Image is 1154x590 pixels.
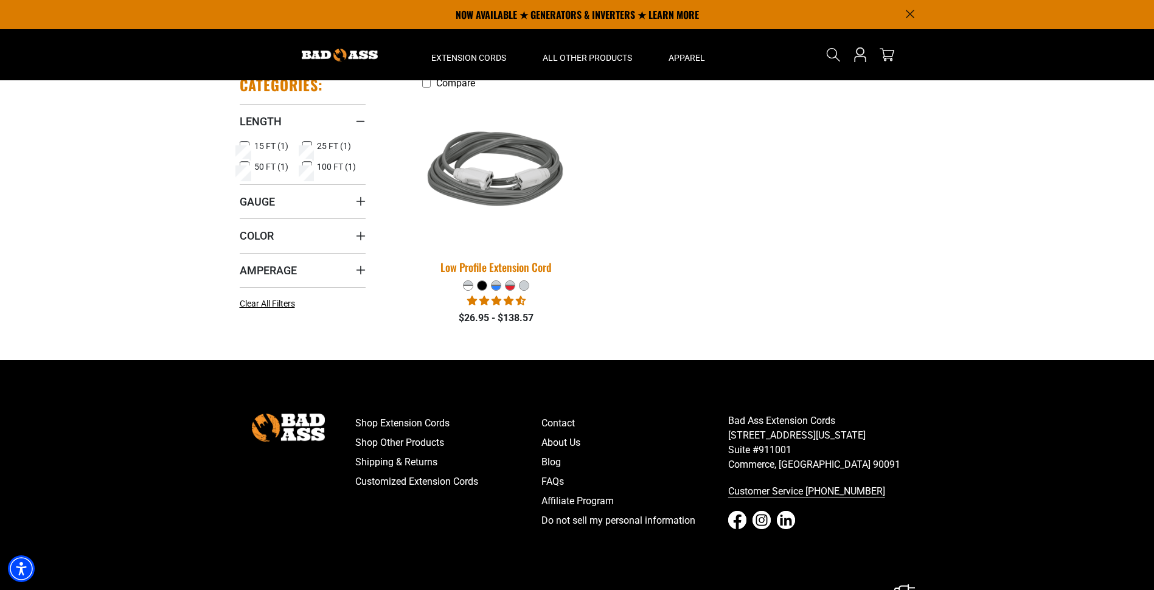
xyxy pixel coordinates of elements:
[240,184,366,218] summary: Gauge
[422,311,571,325] div: $26.95 - $138.57
[753,511,771,529] a: Instagram - open in a new tab
[650,29,723,80] summary: Apparel
[240,104,366,138] summary: Length
[436,77,475,89] span: Compare
[543,52,632,63] span: All Other Products
[541,511,728,530] a: Do not sell my personal information
[252,414,325,441] img: Bad Ass Extension Cords
[240,229,274,243] span: Color
[728,511,746,529] a: Facebook - open in a new tab
[240,263,297,277] span: Amperage
[777,511,795,529] a: LinkedIn - open in a new tab
[254,162,288,171] span: 50 FT (1)
[240,195,275,209] span: Gauge
[541,453,728,472] a: Blog
[240,218,366,252] summary: Color
[8,555,35,582] div: Accessibility Menu
[355,414,542,433] a: Shop Extension Cords
[355,453,542,472] a: Shipping & Returns
[355,472,542,491] a: Customized Extension Cords
[240,75,324,94] h2: Categories:
[850,29,870,80] a: Open this option
[240,253,366,287] summary: Amperage
[413,29,524,80] summary: Extension Cords
[240,297,300,310] a: Clear All Filters
[317,162,356,171] span: 100 FT (1)
[431,52,506,63] span: Extension Cords
[524,29,650,80] summary: All Other Products
[302,49,378,61] img: Bad Ass Extension Cords
[541,433,728,453] a: About Us
[541,414,728,433] a: Contact
[541,472,728,491] a: FAQs
[254,142,288,150] span: 15 FT (1)
[541,491,728,511] a: Affiliate Program
[317,142,351,150] span: 25 FT (1)
[728,414,915,472] p: Bad Ass Extension Cords [STREET_ADDRESS][US_STATE] Suite #911001 Commerce, [GEOGRAPHIC_DATA] 90091
[240,299,295,308] span: Clear All Filters
[669,52,705,63] span: Apparel
[422,262,571,272] div: Low Profile Extension Cord
[728,482,915,501] a: call 833-674-1699
[240,114,282,128] span: Length
[467,295,526,307] span: 4.50 stars
[411,93,582,249] img: grey & white
[422,95,571,280] a: grey & white Low Profile Extension Cord
[355,433,542,453] a: Shop Other Products
[877,47,897,62] a: cart
[824,45,843,64] summary: Search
